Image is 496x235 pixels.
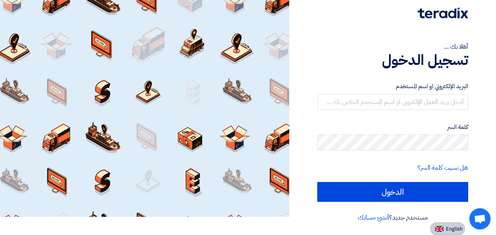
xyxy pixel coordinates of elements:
div: أهلا بك ... [317,42,468,51]
a: هل نسيت كلمة السر؟ [417,163,468,172]
img: Teradix logo [417,8,468,19]
input: أدخل بريد العمل الإلكتروني او اسم المستخدم الخاص بك ... [317,94,468,110]
label: كلمة السر [317,123,468,132]
span: English [446,226,462,232]
h1: تسجيل الدخول [317,51,468,69]
input: الدخول [317,182,468,202]
img: en-US.png [435,226,444,232]
a: أنشئ حسابك [358,213,389,222]
label: البريد الإلكتروني او اسم المستخدم [317,82,468,91]
button: English [430,222,465,235]
a: Open chat [469,208,490,229]
div: مستخدم جديد؟ [317,213,468,222]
